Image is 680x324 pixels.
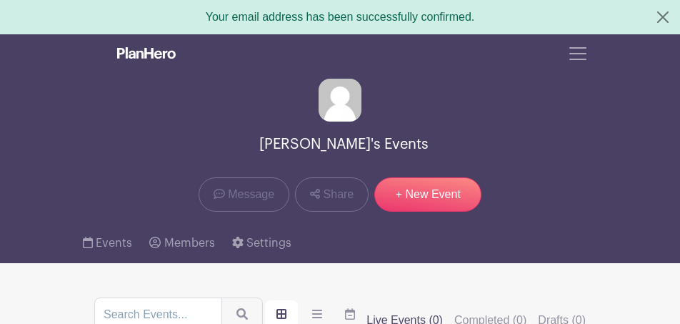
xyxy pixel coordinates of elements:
span: Message [228,186,274,203]
span: [PERSON_NAME]'s Events [259,133,429,157]
a: Settings [232,223,291,263]
span: Members [164,237,215,249]
a: Events [83,223,132,263]
span: Settings [246,237,291,249]
img: default-ce2991bfa6775e67f084385cd625a349d9dcbb7a52a09fb2fda1e96e2d18dcdb.png [319,79,361,122]
a: Members [149,223,214,263]
span: Events [96,237,132,249]
button: Toggle navigation [559,40,597,67]
a: Share [295,177,369,212]
img: logo_white-6c42ec7e38ccf1d336a20a19083b03d10ae64f83f12c07503d8b9e83406b4c7d.svg [117,47,176,59]
a: + New Event [374,177,481,212]
a: Message [199,177,289,212]
span: Share [324,186,354,203]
